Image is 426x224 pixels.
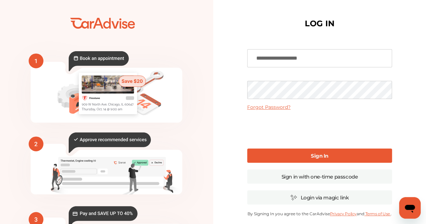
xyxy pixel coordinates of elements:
[399,197,421,219] iframe: Button to launch messaging window
[247,169,392,184] a: Sign in with one-time passcode
[247,211,392,216] p: By Signing In you agree to the CarAdvise and .
[330,211,356,216] a: Privacy Policy
[247,149,392,163] a: Sign In
[290,194,297,201] img: magic_icon.32c66aac.svg
[268,116,371,142] iframe: reCAPTCHA
[305,20,334,27] h1: LOG IN
[247,104,291,110] a: Forgot Password?
[364,211,391,216] a: Terms of Use
[247,190,392,204] a: Login via magic link
[311,153,328,159] b: Sign In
